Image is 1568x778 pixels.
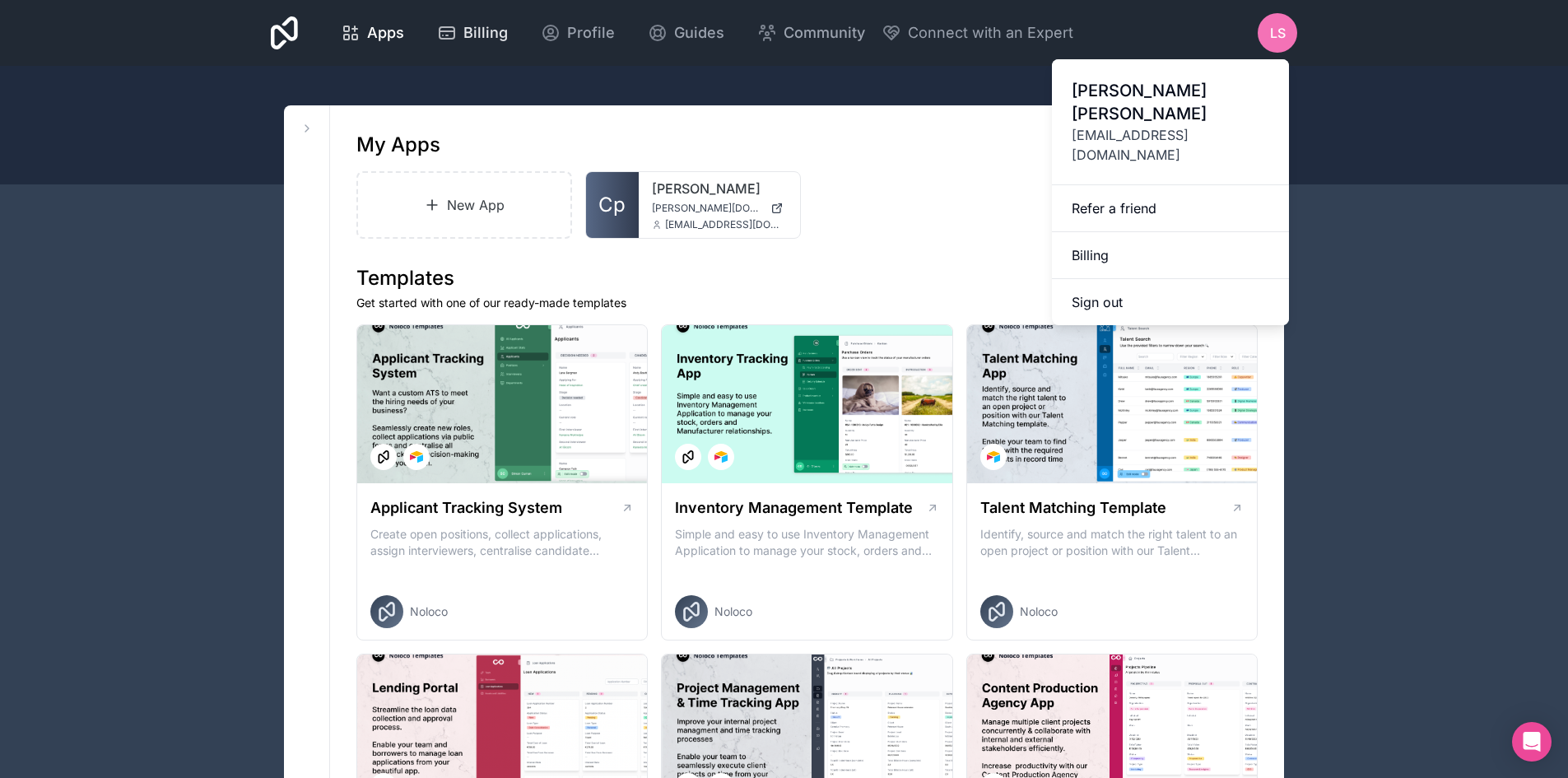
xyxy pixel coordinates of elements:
[675,526,938,559] p: Simple and easy to use Inventory Management Application to manage your stock, orders and Manufact...
[652,202,787,215] a: [PERSON_NAME][DOMAIN_NAME]
[586,172,639,238] a: Cp
[980,526,1244,559] p: Identify, source and match the right talent to an open project or position with our Talent Matchi...
[598,192,626,218] span: Cp
[1052,279,1289,325] button: Sign out
[1270,23,1286,43] span: LS
[674,21,724,44] span: Guides
[1512,722,1552,762] div: Open Intercom Messenger
[665,218,787,231] span: [EMAIL_ADDRESS][DOMAIN_NAME]
[784,21,865,44] span: Community
[987,450,1000,464] img: Airtable Logo
[980,496,1166,519] h1: Talent Matching Template
[463,21,508,44] span: Billing
[356,171,572,239] a: New App
[714,603,752,620] span: Noloco
[528,15,628,51] a: Profile
[424,15,521,51] a: Billing
[1020,603,1058,620] span: Noloco
[1072,79,1269,125] span: [PERSON_NAME] [PERSON_NAME]
[367,21,404,44] span: Apps
[1072,125,1269,165] span: [EMAIL_ADDRESS][DOMAIN_NAME]
[882,21,1073,44] button: Connect with an Expert
[410,603,448,620] span: Noloco
[328,15,417,51] a: Apps
[356,132,440,158] h1: My Apps
[908,21,1073,44] span: Connect with an Expert
[635,15,737,51] a: Guides
[567,21,615,44] span: Profile
[356,295,1258,311] p: Get started with one of our ready-made templates
[744,15,878,51] a: Community
[652,202,764,215] span: [PERSON_NAME][DOMAIN_NAME]
[675,496,913,519] h1: Inventory Management Template
[410,450,423,464] img: Airtable Logo
[370,526,634,559] p: Create open positions, collect applications, assign interviewers, centralise candidate feedback a...
[1052,232,1289,279] a: Billing
[714,450,728,464] img: Airtable Logo
[652,179,787,198] a: [PERSON_NAME]
[356,265,1258,291] h1: Templates
[370,496,562,519] h1: Applicant Tracking System
[1052,185,1289,232] a: Refer a friend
